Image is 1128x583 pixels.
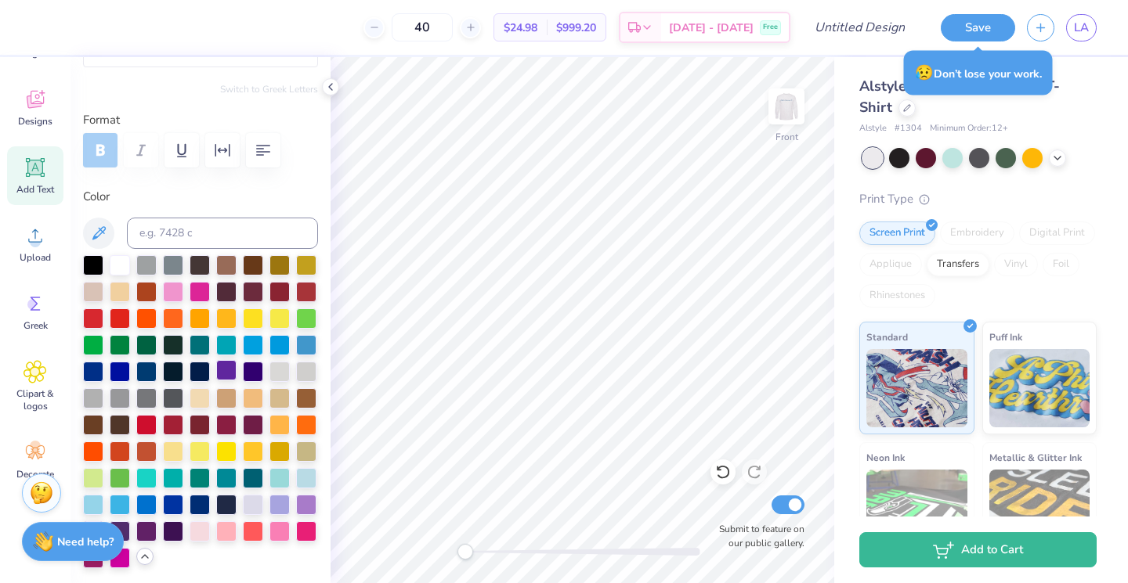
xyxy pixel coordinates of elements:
div: Transfers [927,253,989,276]
label: Submit to feature on our public gallery. [710,522,804,550]
input: Untitled Design [802,12,917,43]
span: Clipart & logos [9,387,61,412]
div: Rhinestones [859,284,935,308]
img: Front [771,91,802,122]
span: Minimum Order: 12 + [930,122,1008,135]
span: Puff Ink [989,329,1022,345]
div: Vinyl [994,253,1038,276]
div: Accessibility label [457,544,473,560]
span: $999.20 [556,20,596,36]
span: Free [763,22,778,33]
span: Add Text [16,183,54,196]
img: Puff Ink [989,349,1090,427]
span: Alstyle Classic Long Sleeve T-Shirt [859,77,1060,117]
img: Metallic & Glitter Ink [989,470,1090,548]
span: Alstyle [859,122,887,135]
span: Decorate [16,468,54,480]
span: Standard [866,329,908,345]
div: Applique [859,253,922,276]
span: Greek [23,319,48,332]
div: Don’t lose your work. [904,51,1053,95]
label: Format [83,111,318,129]
span: Upload [20,251,51,264]
div: Digital Print [1019,221,1095,245]
span: # 1304 [895,122,922,135]
span: [DATE] - [DATE] [669,20,754,36]
span: $24.98 [504,20,537,36]
div: Embroidery [940,221,1014,245]
span: LA [1074,19,1089,37]
strong: Need help? [57,534,114,549]
div: Foil [1043,253,1079,276]
button: Switch to Greek Letters [220,83,318,95]
a: LA [1066,14,1097,41]
input: – – [392,13,453,41]
input: e.g. 7428 c [127,218,318,249]
img: Standard [866,349,967,427]
div: Front [775,130,798,144]
button: Save [941,14,1015,41]
span: Neon Ink [866,449,905,466]
button: Add to Cart [859,532,1097,567]
span: 😥 [915,63,934,83]
div: Print Type [859,190,1097,208]
label: Color [83,188,318,206]
span: Metallic & Glitter Ink [989,449,1082,466]
img: Neon Ink [866,470,967,548]
span: Designs [18,115,52,128]
div: Screen Print [859,221,935,245]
